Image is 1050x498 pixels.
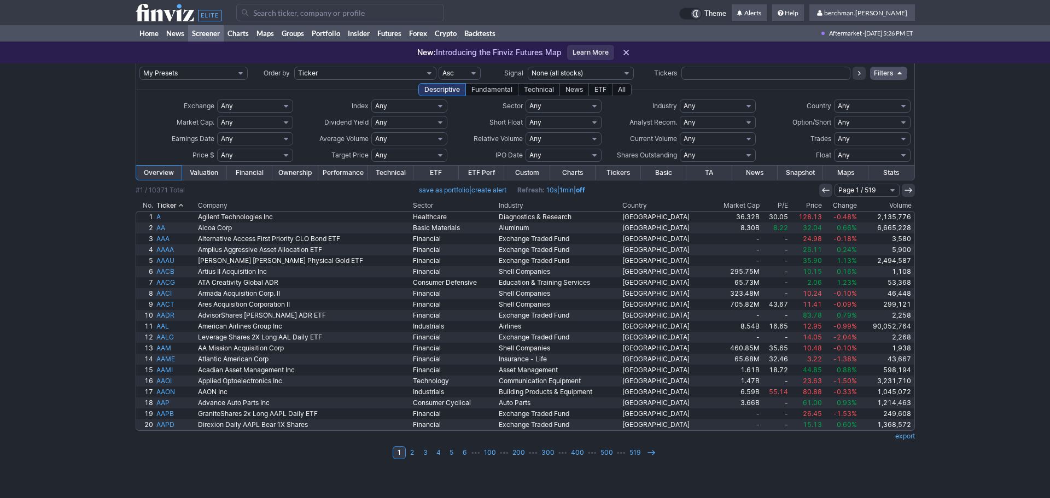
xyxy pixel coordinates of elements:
a: 1.47B [711,376,761,386]
span: -1.50% [833,377,857,385]
span: 26.11 [803,245,822,254]
a: Financial [411,332,497,343]
a: berchman.[PERSON_NAME] [809,4,915,22]
span: -0.33% [833,388,857,396]
a: 53,368 [859,277,914,288]
a: 2 [136,222,155,233]
a: 3.66B [711,397,761,408]
a: AACG [155,277,196,288]
a: 323.48M [711,288,761,299]
a: -1.50% [824,376,859,386]
a: - [711,310,761,321]
a: 10.15 [790,266,824,277]
a: Communication Equipment [497,376,621,386]
span: 23.63 [803,377,822,385]
span: 32.04 [803,224,822,232]
a: ETF Perf [459,166,504,180]
a: 6 [136,266,155,277]
a: 14.05 [790,332,824,343]
a: Leverage Shares 2X Long AAL Daily ETF [196,332,411,343]
a: -1.53% [824,408,859,419]
a: - [761,397,790,408]
span: 55.14 [769,388,788,396]
span: 35.90 [803,256,822,265]
span: 10.24 [803,289,822,297]
a: [GEOGRAPHIC_DATA] [621,244,711,255]
span: -0.10% [833,344,857,352]
input: Search [236,4,444,21]
a: 30.05 [761,212,790,222]
a: Alcoa Corp [196,222,411,233]
span: berchman.[PERSON_NAME] [824,9,907,17]
a: create alert [471,186,506,194]
a: 2,268 [859,332,914,343]
a: Acadian Asset Management Inc [196,365,411,376]
a: 16.65 [761,321,790,332]
a: Backtests [460,25,499,42]
a: [GEOGRAPHIC_DATA] [621,321,711,332]
span: -0.99% [833,322,857,330]
a: [PERSON_NAME] [PERSON_NAME] Physical Gold ETF [196,255,411,266]
a: News [162,25,188,42]
a: 0.66% [824,222,859,233]
a: -0.33% [824,386,859,397]
div: Descriptive [418,83,466,96]
span: 1.23% [837,278,857,286]
a: 3,580 [859,233,914,244]
a: Financial [411,365,497,376]
span: 61.00 [803,399,822,407]
a: 1min [559,186,574,194]
a: - [711,332,761,343]
a: 6,665,228 [859,222,914,233]
a: - [761,376,790,386]
a: 14 [136,354,155,365]
a: off [576,186,585,194]
a: Financial [411,354,497,365]
a: 2,494,587 [859,255,914,266]
a: AACT [155,299,196,310]
a: [GEOGRAPHIC_DATA] [621,233,711,244]
a: Consumer Defensive [411,277,497,288]
a: Theme [679,8,726,20]
a: Basic Materials [411,222,497,233]
a: Financial [411,233,497,244]
a: - [711,408,761,419]
a: Applied Optoelectronics Inc [196,376,411,386]
a: Screener [188,25,224,42]
a: AA Mission Acquisition Corp [196,343,411,354]
a: 11.41 [790,299,824,310]
a: Financial [411,310,497,321]
a: 8.22 [761,222,790,233]
a: 2,258 [859,310,914,321]
a: 0.16% [824,266,859,277]
a: Overview [136,166,182,180]
a: 35.65 [761,343,790,354]
a: [GEOGRAPHIC_DATA] [621,266,711,277]
a: Advance Auto Parts Inc [196,397,411,408]
span: -0.10% [833,289,857,297]
a: [GEOGRAPHIC_DATA] [621,332,711,343]
a: - [761,408,790,419]
a: Forex [405,25,431,42]
a: AAM [155,343,196,354]
a: 18.72 [761,365,790,376]
a: Futures [374,25,405,42]
a: Exchange Traded Fund [497,255,621,266]
span: 3.22 [807,355,822,363]
a: Financial [411,299,497,310]
a: Education & Training Services [497,277,621,288]
a: Shell Companies [497,299,621,310]
a: Alternative Access First Priority CLO Bond ETF [196,233,411,244]
span: 0.16% [837,267,857,276]
a: 5,900 [859,244,914,255]
a: Valuation [182,166,227,180]
span: -1.53% [833,409,857,418]
span: 12.95 [803,322,822,330]
a: 1,214,463 [859,397,914,408]
a: 12.95 [790,321,824,332]
a: Asset Management [497,365,621,376]
a: - [761,266,790,277]
a: AA [155,222,196,233]
a: AAOI [155,376,196,386]
a: 9 [136,299,155,310]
